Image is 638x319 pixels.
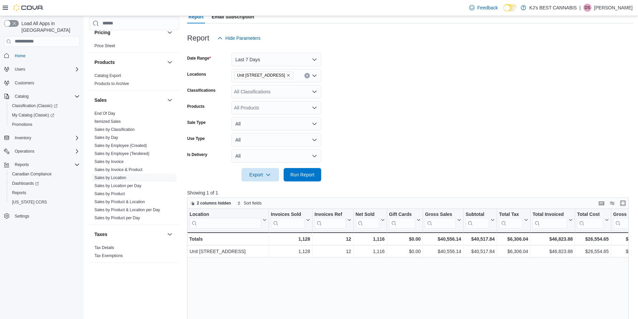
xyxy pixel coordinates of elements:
[12,134,80,142] span: Inventory
[12,171,52,177] span: Canadian Compliance
[190,211,261,218] div: Location
[579,4,581,12] p: |
[12,65,28,73] button: Users
[389,235,421,243] div: $0.00
[12,79,80,87] span: Customers
[190,211,267,228] button: Location
[466,211,489,218] div: Subtotal
[12,52,28,60] a: Home
[244,201,262,206] span: Sort fields
[1,133,82,143] button: Inventory
[499,211,528,228] button: Total Tax
[9,189,29,197] a: Reports
[284,168,321,181] button: Run Report
[234,72,293,79] span: Unit 103- 2700 Barnet Highway
[89,244,179,262] div: Taxes
[312,89,317,94] button: Open list of options
[271,211,310,228] button: Invoices Sold
[533,211,567,218] div: Total Invoiced
[188,199,234,207] button: 2 columns hidden
[577,247,609,255] div: $26,554.65
[466,211,495,228] button: Subtotal
[12,147,37,155] button: Operations
[15,214,29,219] span: Settings
[1,160,82,169] button: Reports
[94,151,149,156] a: Sales by Employee (Tendered)
[94,231,108,238] h3: Taxes
[94,143,147,148] span: Sales by Employee (Created)
[290,171,314,178] span: Run Report
[9,121,35,129] a: Promotions
[7,120,82,129] button: Promotions
[7,101,82,110] a: Classification (Classic)
[15,80,34,86] span: Customers
[314,211,346,228] div: Invoices Ref
[577,211,603,218] div: Total Cost
[215,31,263,45] button: Hide Parameters
[12,181,39,186] span: Dashboards
[1,211,82,221] button: Settings
[166,96,174,104] button: Sales
[94,97,107,103] h3: Sales
[187,136,205,141] label: Use Type
[619,199,627,207] button: Enter fullscreen
[166,28,174,36] button: Pricing
[271,211,305,218] div: Invoices Sold
[15,135,31,141] span: Inventory
[271,235,310,243] div: 1,128
[94,245,114,250] a: Tax Details
[4,48,80,238] nav: Complex example
[529,4,577,12] p: KJ's BEST CANNABIS
[503,4,517,11] input: Dark Mode
[425,235,461,243] div: $40,556.14
[499,235,528,243] div: $6,306.04
[466,247,495,255] div: $40,517.84
[499,211,523,218] div: Total Tax
[577,235,609,243] div: $26,554.65
[15,162,29,167] span: Reports
[94,167,142,172] a: Sales by Invoice & Product
[94,73,121,78] span: Catalog Export
[304,73,310,78] button: Clear input
[94,81,129,86] a: Products to Archive
[231,133,321,147] button: All
[245,168,275,181] span: Export
[94,215,140,221] span: Sales by Product per Day
[94,111,115,116] span: End Of Day
[12,92,80,100] span: Catalog
[94,253,123,258] a: Tax Exemptions
[7,179,82,188] a: Dashboards
[597,199,606,207] button: Keyboard shortcuts
[94,44,115,48] a: Price Sheet
[94,183,141,188] span: Sales by Location per Day
[1,65,82,74] button: Users
[12,65,80,73] span: Users
[9,102,60,110] a: Classification (Classic)
[166,230,174,238] button: Taxes
[12,212,32,220] a: Settings
[94,175,126,180] a: Sales by Location
[12,147,80,155] span: Operations
[389,211,415,218] div: Gift Cards
[9,170,80,178] span: Canadian Compliance
[9,179,42,187] a: Dashboards
[9,170,54,178] a: Canadian Compliance
[9,121,80,129] span: Promotions
[89,42,179,53] div: Pricing
[9,102,80,110] span: Classification (Classic)
[94,231,164,238] button: Taxes
[314,211,346,218] div: Invoices Ref
[499,211,523,228] div: Total Tax
[7,169,82,179] button: Canadian Compliance
[189,10,204,23] span: Report
[425,211,461,228] button: Gross Sales
[466,211,489,228] div: Subtotal
[94,207,160,213] span: Sales by Product & Location per Day
[94,29,110,36] h3: Pricing
[355,211,379,228] div: Net Sold
[499,247,528,255] div: $6,306.04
